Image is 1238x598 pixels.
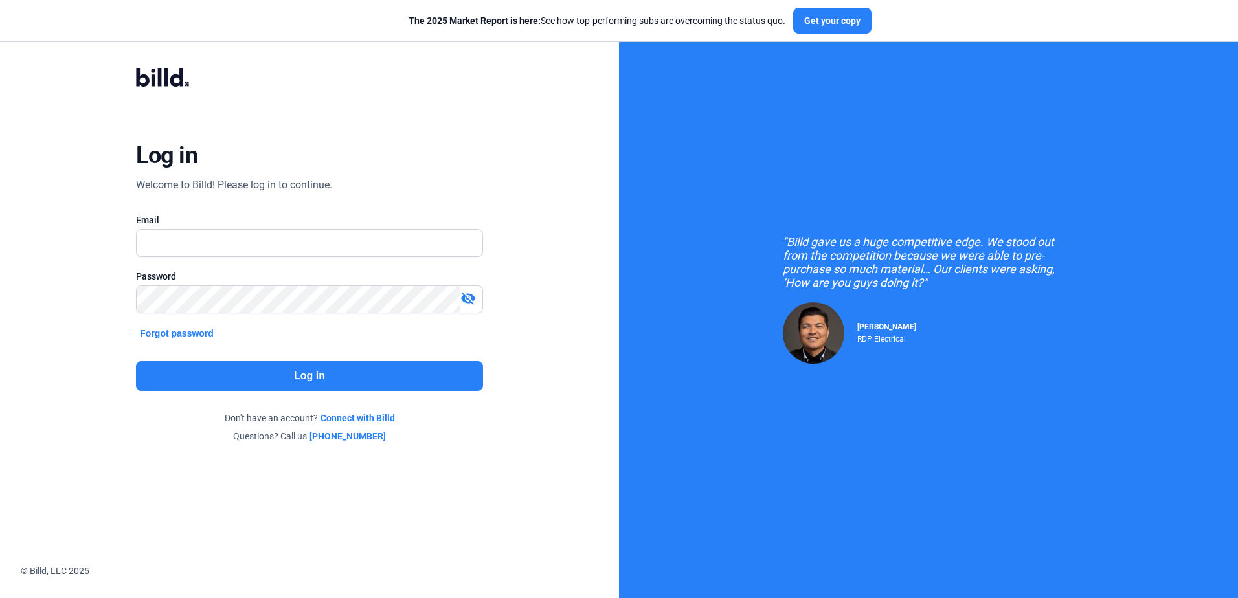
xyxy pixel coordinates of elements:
a: Connect with Billd [321,412,395,425]
span: [PERSON_NAME] [857,322,916,331]
img: Raul Pacheco [783,302,844,364]
button: Get your copy [793,8,872,34]
div: Questions? Call us [136,430,482,443]
div: Don't have an account? [136,412,482,425]
button: Forgot password [136,326,218,340]
div: Password [136,270,482,283]
div: Log in [136,141,197,170]
a: [PHONE_NUMBER] [309,430,386,443]
div: Welcome to Billd! Please log in to continue. [136,177,332,193]
div: See how top-performing subs are overcoming the status quo. [409,14,785,27]
div: Email [136,214,482,227]
div: RDP Electrical [857,331,916,344]
mat-icon: visibility_off [460,291,476,306]
button: Log in [136,361,482,391]
span: The 2025 Market Report is here: [409,16,541,26]
div: "Billd gave us a huge competitive edge. We stood out from the competition because we were able to... [783,235,1074,289]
